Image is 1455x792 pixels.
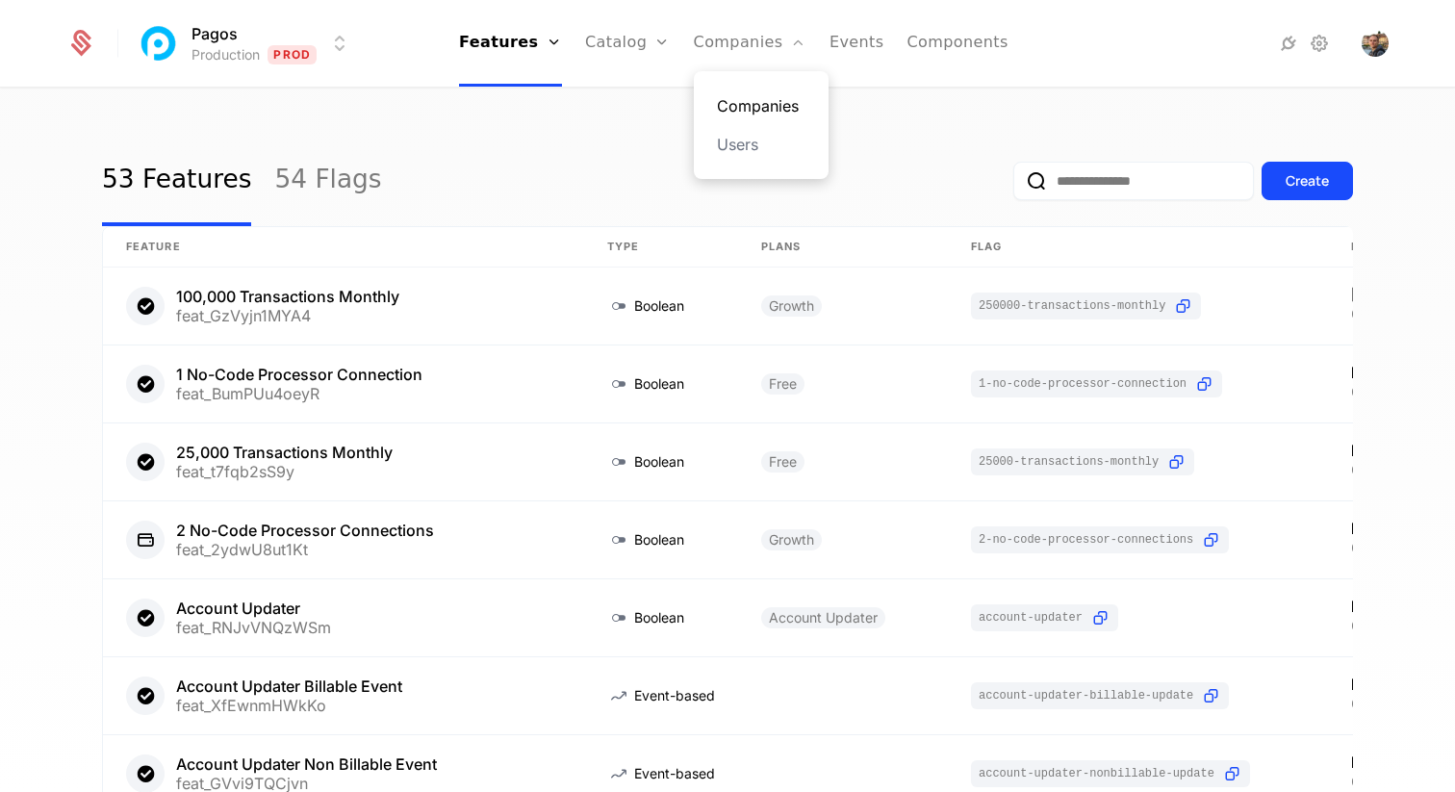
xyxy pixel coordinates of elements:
th: Type [584,227,738,268]
a: Companies [717,94,805,117]
div: Create [1286,171,1329,191]
a: 53 Features [102,136,251,226]
a: Settings [1308,32,1331,55]
th: Plans [738,227,948,268]
th: Feature [103,227,584,268]
span: Pagos [191,22,238,45]
button: Create [1262,162,1353,200]
a: Integrations [1277,32,1300,55]
a: Users [717,133,805,156]
button: Select environment [141,22,351,64]
a: 54 Flags [274,136,381,226]
th: Flag [948,227,1328,268]
img: Pagos [136,20,182,66]
span: Prod [268,45,317,64]
button: Open user button [1362,30,1389,57]
img: Dmitry Yarashevich [1362,30,1389,57]
div: Production [191,45,260,64]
